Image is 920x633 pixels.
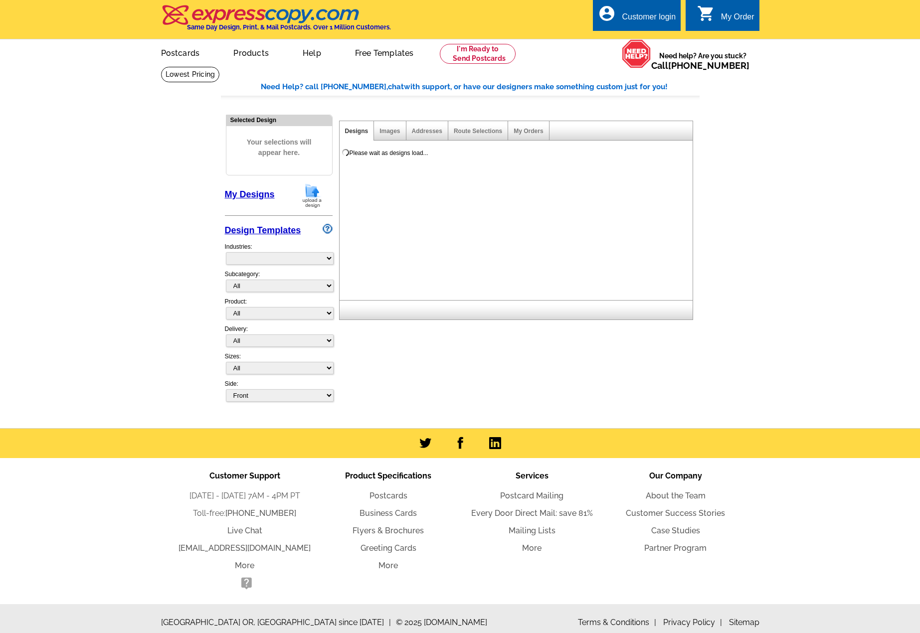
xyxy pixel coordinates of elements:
[649,471,702,480] span: Our Company
[225,324,333,352] div: Delivery:
[729,618,759,627] a: Sitemap
[360,508,417,518] a: Business Cards
[225,508,296,518] a: [PHONE_NUMBER]
[217,40,285,64] a: Products
[396,617,487,629] span: © 2025 [DOMAIN_NAME]
[225,189,275,199] a: My Designs
[179,543,311,553] a: [EMAIL_ADDRESS][DOMAIN_NAME]
[225,297,333,324] div: Product:
[578,618,656,627] a: Terms & Conditions
[234,127,325,168] span: Your selections will appear here.
[161,12,391,31] a: Same Day Design, Print, & Mail Postcards. Over 1 Million Customers.
[173,490,317,502] li: [DATE] - [DATE] 7AM - 4PM PT
[622,12,676,26] div: Customer login
[646,491,706,500] a: About the Team
[235,561,254,570] a: More
[697,4,715,22] i: shopping_cart
[644,543,707,553] a: Partner Program
[227,526,262,535] a: Live Chat
[500,491,563,500] a: Postcard Mailing
[514,128,543,135] a: My Orders
[323,224,333,234] img: design-wizard-help-icon.png
[379,128,400,135] a: Images
[145,40,216,64] a: Postcards
[225,379,333,403] div: Side:
[522,543,542,553] a: More
[697,11,754,23] a: shopping_cart My Order
[161,617,391,629] span: [GEOGRAPHIC_DATA] OR, [GEOGRAPHIC_DATA] since [DATE]
[339,40,430,64] a: Free Templates
[454,128,502,135] a: Route Selections
[598,11,676,23] a: account_circle Customer login
[209,471,280,480] span: Customer Support
[173,507,317,519] li: Toll-free:
[225,270,333,297] div: Subcategory:
[622,39,651,68] img: help
[225,352,333,379] div: Sizes:
[299,183,325,208] img: upload-design
[471,508,593,518] a: Every Door Direct Mail: save 81%
[668,60,749,71] a: [PHONE_NUMBER]
[345,128,368,135] a: Designs
[226,115,332,125] div: Selected Design
[261,81,700,93] div: Need Help? call [PHONE_NUMBER], with support, or have our designers make something custom just fo...
[225,225,301,235] a: Design Templates
[287,40,337,64] a: Help
[598,4,616,22] i: account_circle
[412,128,442,135] a: Addresses
[369,491,407,500] a: Postcards
[651,526,700,535] a: Case Studies
[342,149,350,157] img: loading...
[651,51,754,71] span: Need help? Are you stuck?
[388,82,404,91] span: chat
[721,12,754,26] div: My Order
[378,561,398,570] a: More
[361,543,416,553] a: Greeting Cards
[345,471,431,480] span: Product Specifications
[509,526,555,535] a: Mailing Lists
[225,237,333,270] div: Industries:
[350,149,428,158] div: Please wait as designs load...
[353,526,424,535] a: Flyers & Brochures
[663,618,722,627] a: Privacy Policy
[626,508,725,518] a: Customer Success Stories
[187,23,391,31] h4: Same Day Design, Print, & Mail Postcards. Over 1 Million Customers.
[651,60,749,71] span: Call
[516,471,549,480] span: Services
